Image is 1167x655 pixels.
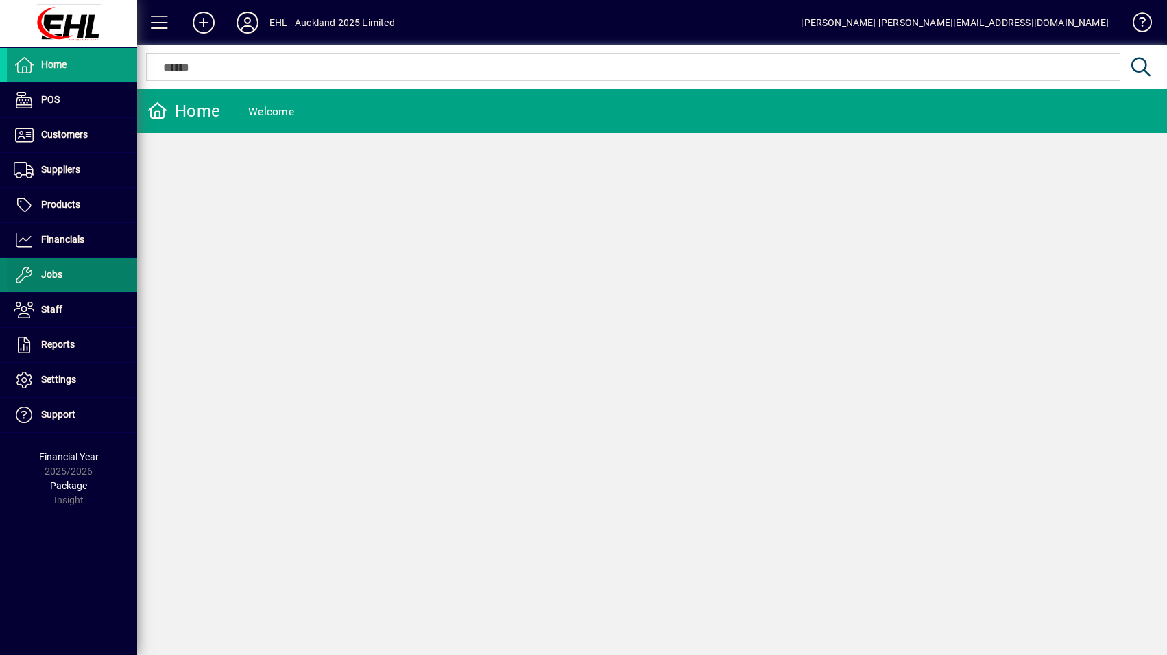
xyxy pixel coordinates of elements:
span: Support [41,409,75,420]
span: Financial Year [39,451,99,462]
span: POS [41,94,60,105]
a: Staff [7,293,137,327]
a: Suppliers [7,153,137,187]
span: Customers [41,129,88,140]
div: Home [147,100,220,122]
span: Staff [41,304,62,315]
a: Financials [7,223,137,257]
a: Knowledge Base [1122,3,1150,47]
a: Jobs [7,258,137,292]
button: Profile [226,10,269,35]
span: Package [50,480,87,491]
a: POS [7,83,137,117]
span: Home [41,59,67,70]
span: Financials [41,234,84,245]
a: Support [7,398,137,432]
a: Products [7,188,137,222]
a: Customers [7,118,137,152]
span: Reports [41,339,75,350]
span: Jobs [41,269,62,280]
div: Welcome [248,101,294,123]
div: EHL - Auckland 2025 Limited [269,12,395,34]
a: Settings [7,363,137,397]
span: Settings [41,374,76,385]
span: Products [41,199,80,210]
button: Add [182,10,226,35]
span: Suppliers [41,164,80,175]
div: [PERSON_NAME] [PERSON_NAME][EMAIL_ADDRESS][DOMAIN_NAME] [801,12,1109,34]
a: Reports [7,328,137,362]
